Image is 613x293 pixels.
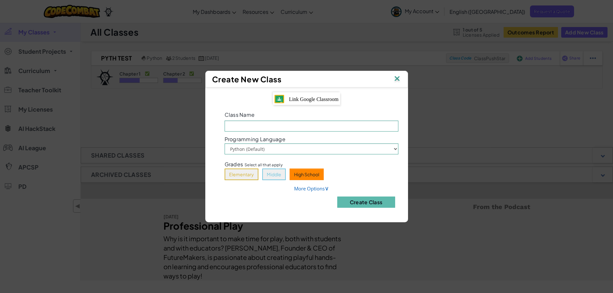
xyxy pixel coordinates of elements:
button: Create Class [337,197,395,208]
span: Link Google Classroom [289,96,339,102]
a: More Options [294,185,329,192]
img: IconGoogleClassroom.svg [274,95,284,103]
span: Grades [225,161,243,168]
img: IconClose.svg [393,74,401,84]
button: Middle [262,169,286,180]
span: ∨ [325,184,329,192]
span: Create New Class [212,74,282,84]
span: Select all that apply [245,162,283,168]
button: High School [290,169,324,180]
button: Elementary [225,169,258,180]
span: Programming Language [225,136,285,142]
span: Class Name [225,111,255,118]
